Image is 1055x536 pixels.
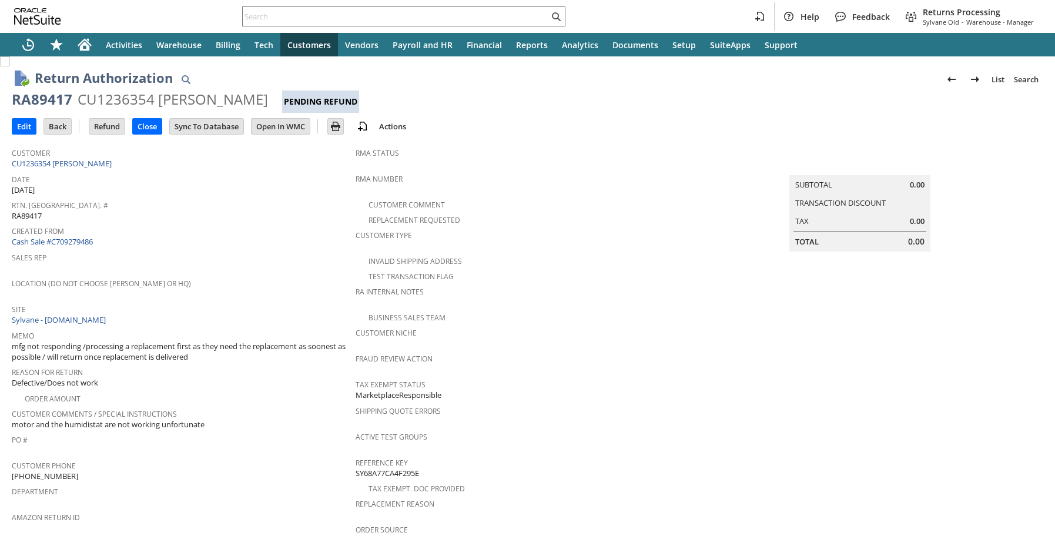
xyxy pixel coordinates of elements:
[356,119,370,133] img: add-record.svg
[209,33,247,56] a: Billing
[89,119,125,134] input: Refund
[945,72,959,86] img: Previous
[968,72,982,86] img: Next
[14,8,61,25] svg: logo
[509,33,555,56] a: Reports
[467,39,502,51] span: Financial
[149,33,209,56] a: Warehouse
[133,119,162,134] input: Close
[665,33,703,56] a: Setup
[516,39,548,51] span: Reports
[12,487,58,497] a: Department
[252,119,310,134] input: Open In WMC
[247,33,280,56] a: Tech
[12,471,78,482] span: [PHONE_NUMBER]
[78,90,268,109] div: CU1236354 [PERSON_NAME]
[356,499,434,509] a: Replacement reason
[987,70,1009,89] a: List
[280,33,338,56] a: Customers
[12,377,98,388] span: Defective/Does not work
[12,341,350,363] span: mfg not responding /processing a replacement first as they need the replacement as soonest as pos...
[369,256,462,266] a: Invalid Shipping Address
[923,18,959,26] span: Sylvane Old
[356,328,417,338] a: Customer Niche
[328,119,343,134] input: Print
[12,90,72,109] div: RA89417
[12,158,115,169] a: CU1236354 [PERSON_NAME]
[549,9,563,24] svg: Search
[99,33,149,56] a: Activities
[703,33,758,56] a: SuiteApps
[710,39,751,51] span: SuiteApps
[243,9,549,24] input: Search
[612,39,658,51] span: Documents
[12,175,30,185] a: Date
[393,39,453,51] span: Payroll and HR
[12,314,109,325] a: Sylvane - [DOMAIN_NAME]
[962,18,964,26] span: -
[555,33,605,56] a: Analytics
[562,39,598,51] span: Analytics
[338,33,386,56] a: Vendors
[345,39,379,51] span: Vendors
[801,11,819,22] span: Help
[356,148,399,158] a: RMA Status
[369,272,454,282] a: Test Transaction Flag
[78,38,92,52] svg: Home
[12,236,93,247] a: Cash Sale #C709279486
[12,461,76,471] a: Customer Phone
[460,33,509,56] a: Financial
[12,148,50,158] a: Customer
[795,236,819,247] a: Total
[356,174,403,184] a: RMA Number
[12,210,42,222] span: RA89417
[44,119,71,134] input: Back
[356,354,433,364] a: Fraud Review Action
[356,287,424,297] a: RA Internal Notes
[254,39,273,51] span: Tech
[910,216,925,227] span: 0.00
[758,33,805,56] a: Support
[12,435,28,445] a: PO #
[1009,70,1043,89] a: Search
[369,215,460,225] a: Replacement Requested
[795,216,809,226] a: Tax
[765,39,798,51] span: Support
[156,39,202,51] span: Warehouse
[356,406,441,416] a: Shipping Quote Errors
[12,331,34,341] a: Memo
[12,279,191,289] a: Location (Do Not Choose [PERSON_NAME] or HQ)
[42,33,71,56] div: Shortcuts
[282,91,359,113] div: Pending Refund
[605,33,665,56] a: Documents
[12,226,64,236] a: Created From
[795,179,832,190] a: Subtotal
[35,68,173,88] h1: Return Authorization
[923,6,1034,18] span: Returns Processing
[369,200,445,210] a: Customer Comment
[369,313,446,323] a: Business Sales Team
[25,394,81,404] a: Order Amount
[356,390,441,401] span: MarketplaceResponsible
[12,367,83,377] a: Reason For Return
[12,409,177,419] a: Customer Comments / Special Instructions
[356,380,426,390] a: Tax Exempt Status
[356,432,427,442] a: Active Test Groups
[356,468,419,479] span: SY68A77CA4F295E
[49,38,63,52] svg: Shortcuts
[12,253,46,263] a: Sales Rep
[287,39,331,51] span: Customers
[356,230,412,240] a: Customer Type
[386,33,460,56] a: Payroll and HR
[12,200,108,210] a: Rtn. [GEOGRAPHIC_DATA]. #
[170,119,243,134] input: Sync To Database
[12,304,26,314] a: Site
[910,179,925,190] span: 0.00
[179,72,193,86] img: Quick Find
[966,18,1034,26] span: Warehouse - Manager
[106,39,142,51] span: Activities
[356,458,408,468] a: Reference Key
[789,156,930,175] caption: Summary
[71,33,99,56] a: Home
[852,11,890,22] span: Feedback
